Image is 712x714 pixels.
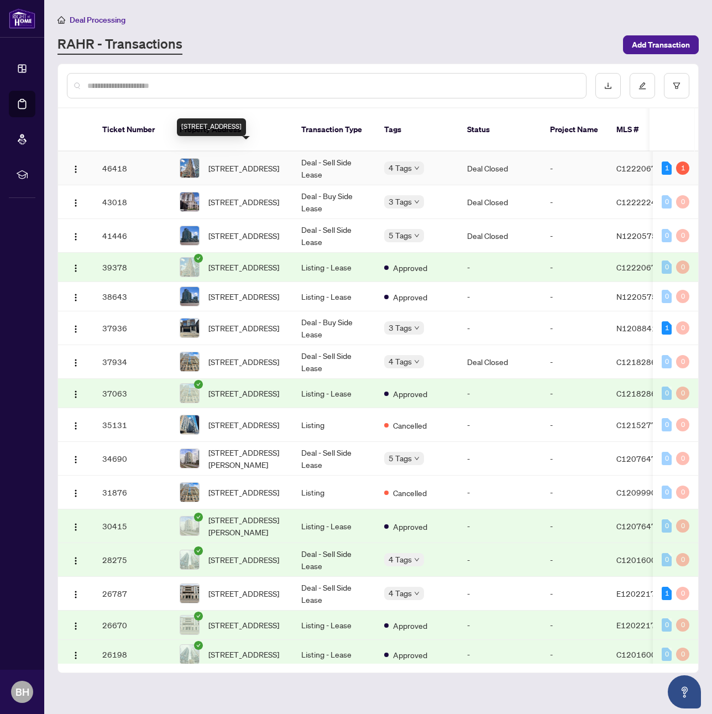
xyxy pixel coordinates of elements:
button: Logo [67,193,85,211]
span: N12205754 [616,231,662,241]
span: 5 Tags [389,229,412,242]
button: Logo [67,450,85,467]
span: [STREET_ADDRESS][PERSON_NAME] [208,514,284,538]
button: Add Transaction [623,35,699,54]
img: Logo [71,622,80,630]
div: 0 [662,229,672,242]
td: - [541,282,608,311]
img: Logo [71,455,80,464]
td: - [458,379,541,408]
img: thumbnail-img [180,449,199,468]
div: 0 [662,387,672,400]
td: Listing - Lease [292,282,375,311]
img: thumbnail-img [180,415,199,434]
button: Logo [67,483,85,501]
td: - [541,509,608,543]
td: Listing - Lease [292,379,375,408]
td: - [541,345,608,379]
span: down [414,591,420,596]
td: 34690 [93,442,171,476]
img: thumbnail-img [180,384,199,403]
div: 0 [676,553,689,566]
td: - [458,509,541,543]
td: 37063 [93,379,171,408]
td: Deal Closed [458,152,541,185]
div: 0 [662,648,672,661]
span: check-circle [194,254,203,263]
td: Deal - Sell Side Lease [292,577,375,611]
td: - [458,577,541,611]
span: [STREET_ADDRESS] [208,587,279,600]
td: - [541,311,608,345]
td: - [458,442,541,476]
div: 0 [676,290,689,303]
div: 0 [662,553,672,566]
span: check-circle [194,612,203,621]
a: RAHR - Transactions [57,35,182,55]
td: - [541,640,608,669]
td: - [458,640,541,669]
span: [STREET_ADDRESS] [208,230,279,242]
td: 26787 [93,577,171,611]
td: 26198 [93,640,171,669]
span: C12099904 [616,487,661,497]
div: [STREET_ADDRESS] [177,118,246,136]
span: E12022177 [616,588,661,598]
td: 28275 [93,543,171,577]
span: Deal Processing [70,15,125,25]
th: Property Address [171,108,292,152]
td: - [541,408,608,442]
div: 0 [676,587,689,600]
td: Listing [292,408,375,442]
img: Logo [71,165,80,174]
span: [STREET_ADDRESS] [208,356,279,368]
img: Logo [71,651,80,660]
span: down [414,359,420,364]
td: Deal - Sell Side Lease [292,152,375,185]
img: Logo [71,556,80,565]
img: thumbnail-img [180,584,199,603]
div: 0 [676,321,689,335]
td: 30415 [93,509,171,543]
span: down [414,557,420,562]
td: Listing - Lease [292,611,375,640]
span: [STREET_ADDRESS][PERSON_NAME] [208,446,284,471]
img: thumbnail-img [180,159,199,178]
div: 0 [676,452,689,465]
th: Status [458,108,541,152]
td: - [458,408,541,442]
span: [STREET_ADDRESS] [208,290,279,303]
span: Cancelled [393,419,427,431]
td: Deal - Buy Side Lease [292,311,375,345]
span: C12016000 [616,555,661,565]
td: - [458,253,541,282]
td: - [458,611,541,640]
div: 0 [676,355,689,368]
span: [STREET_ADDRESS] [208,322,279,334]
button: Logo [67,585,85,602]
td: Deal - Buy Side Lease [292,185,375,219]
button: Logo [67,353,85,371]
span: down [414,456,420,461]
th: MLS # [608,108,674,152]
span: Cancelled [393,487,427,499]
td: - [541,476,608,509]
span: down [414,199,420,205]
td: 35131 [93,408,171,442]
span: C12182866 [616,388,661,398]
span: E12022177 [616,620,661,630]
td: - [541,253,608,282]
span: filter [673,82,680,90]
span: down [414,233,420,238]
span: BH [15,684,29,700]
div: 0 [676,486,689,499]
td: - [541,219,608,253]
button: edit [630,73,655,98]
span: [STREET_ADDRESS] [208,419,279,431]
td: 39378 [93,253,171,282]
td: - [541,577,608,611]
img: Logo [71,523,80,531]
td: - [541,152,608,185]
td: Deal - Sell Side Lease [292,345,375,379]
div: 0 [662,290,672,303]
